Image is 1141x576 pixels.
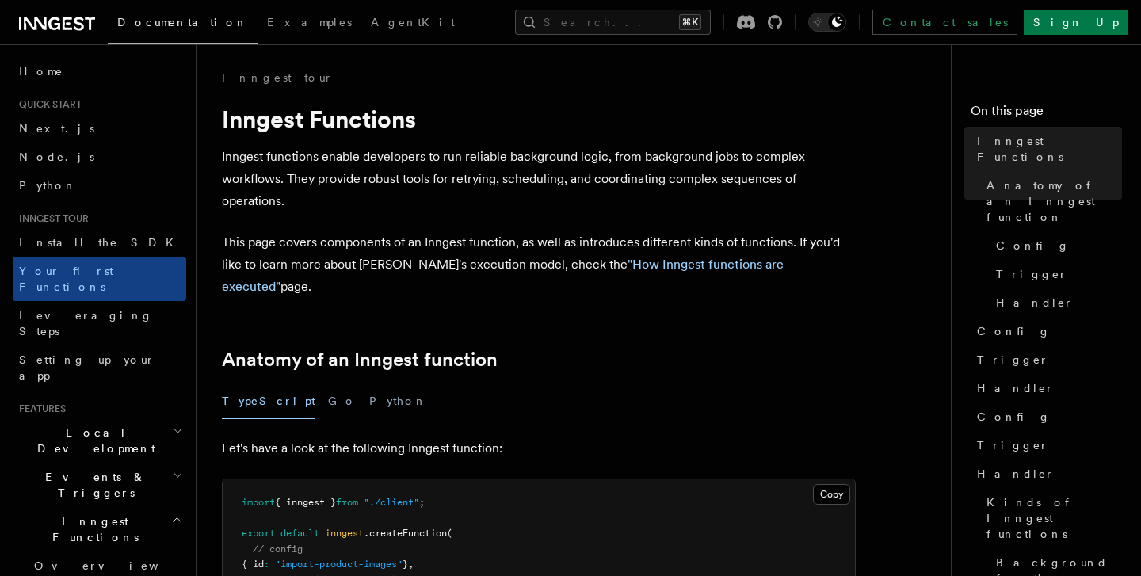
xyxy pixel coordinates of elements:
[808,13,846,32] button: Toggle dark mode
[264,559,269,570] span: :
[13,143,186,171] a: Node.js
[222,383,315,419] button: TypeScript
[13,418,186,463] button: Local Development
[19,122,94,135] span: Next.js
[369,383,427,419] button: Python
[275,559,403,570] span: "import-product-images"
[328,383,357,419] button: Go
[242,559,264,570] span: { id
[515,10,711,35] button: Search...⌘K
[813,484,850,505] button: Copy
[19,179,77,192] span: Python
[361,5,464,43] a: AgentKit
[13,507,186,551] button: Inngest Functions
[977,352,1049,368] span: Trigger
[986,494,1122,542] span: Kinds of Inngest functions
[13,513,171,545] span: Inngest Functions
[679,14,701,30] kbd: ⌘K
[1024,10,1128,35] a: Sign Up
[408,559,414,570] span: ,
[986,177,1122,225] span: Anatomy of an Inngest function
[971,127,1122,171] a: Inngest Functions
[19,265,113,293] span: Your first Functions
[13,257,186,301] a: Your first Functions
[977,323,1051,339] span: Config
[364,497,419,508] span: "./client"
[222,349,498,371] a: Anatomy of an Inngest function
[13,463,186,507] button: Events & Triggers
[13,469,173,501] span: Events & Triggers
[13,402,66,415] span: Features
[222,105,856,133] h1: Inngest Functions
[13,171,186,200] a: Python
[980,488,1122,548] a: Kinds of Inngest functions
[977,133,1122,165] span: Inngest Functions
[19,63,63,79] span: Home
[242,497,275,508] span: import
[971,402,1122,431] a: Config
[19,353,155,382] span: Setting up your app
[980,171,1122,231] a: Anatomy of an Inngest function
[971,101,1122,127] h4: On this page
[280,528,319,539] span: default
[971,431,1122,460] a: Trigger
[971,345,1122,374] a: Trigger
[19,236,183,249] span: Install the SDK
[13,114,186,143] a: Next.js
[977,380,1055,396] span: Handler
[13,57,186,86] a: Home
[253,544,303,555] span: // config
[13,301,186,345] a: Leveraging Steps
[242,528,275,539] span: export
[977,466,1055,482] span: Handler
[996,266,1068,282] span: Trigger
[108,5,258,44] a: Documentation
[872,10,1017,35] a: Contact sales
[222,231,856,298] p: This page covers components of an Inngest function, as well as introduces different kinds of func...
[258,5,361,43] a: Examples
[971,317,1122,345] a: Config
[222,146,856,212] p: Inngest functions enable developers to run reliable background logic, from background jobs to com...
[364,528,447,539] span: .createFunction
[222,70,333,86] a: Inngest tour
[990,260,1122,288] a: Trigger
[971,460,1122,488] a: Handler
[325,528,364,539] span: inngest
[336,497,358,508] span: from
[13,345,186,390] a: Setting up your app
[419,497,425,508] span: ;
[19,309,153,338] span: Leveraging Steps
[403,559,408,570] span: }
[19,151,94,163] span: Node.js
[996,295,1074,311] span: Handler
[222,437,856,460] p: Let's have a look at the following Inngest function:
[977,437,1049,453] span: Trigger
[447,528,452,539] span: (
[13,425,173,456] span: Local Development
[371,16,455,29] span: AgentKit
[990,288,1122,317] a: Handler
[275,497,336,508] span: { inngest }
[13,228,186,257] a: Install the SDK
[977,409,1051,425] span: Config
[13,98,82,111] span: Quick start
[971,374,1122,402] a: Handler
[34,559,197,572] span: Overview
[13,212,89,225] span: Inngest tour
[117,16,248,29] span: Documentation
[267,16,352,29] span: Examples
[996,238,1070,254] span: Config
[990,231,1122,260] a: Config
